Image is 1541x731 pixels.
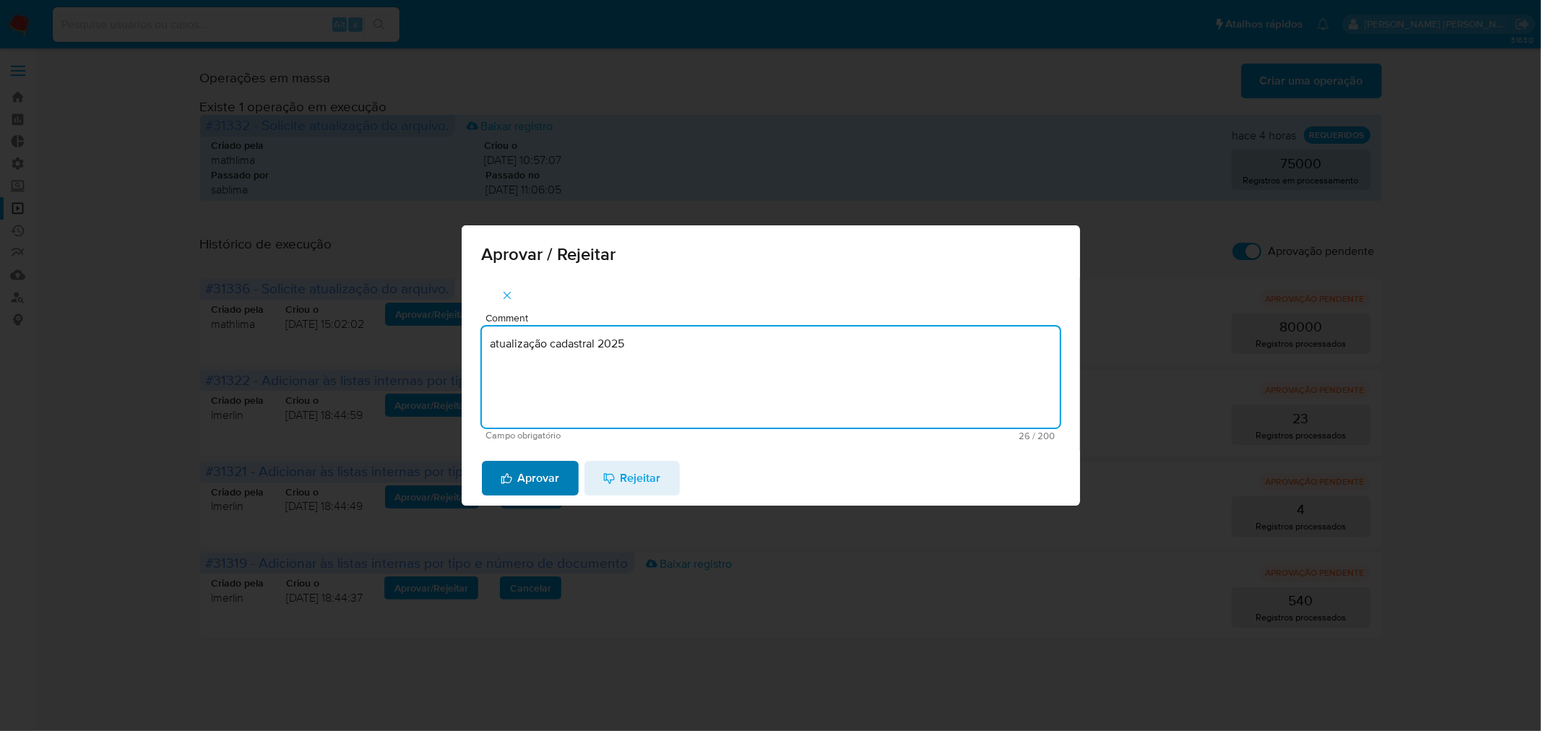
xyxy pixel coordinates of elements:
span: Aprovar [501,462,560,494]
button: Aprovar [482,461,579,496]
span: Máximo 200 caracteres [771,431,1056,441]
button: Rejeitar [584,461,680,496]
span: Comment [486,313,1064,324]
span: Rejeitar [603,462,661,494]
textarea: atualização cadastral 2025 [482,326,1060,428]
span: Aprovar / Rejeitar [482,246,1060,263]
span: Campo obrigatório [486,431,771,441]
